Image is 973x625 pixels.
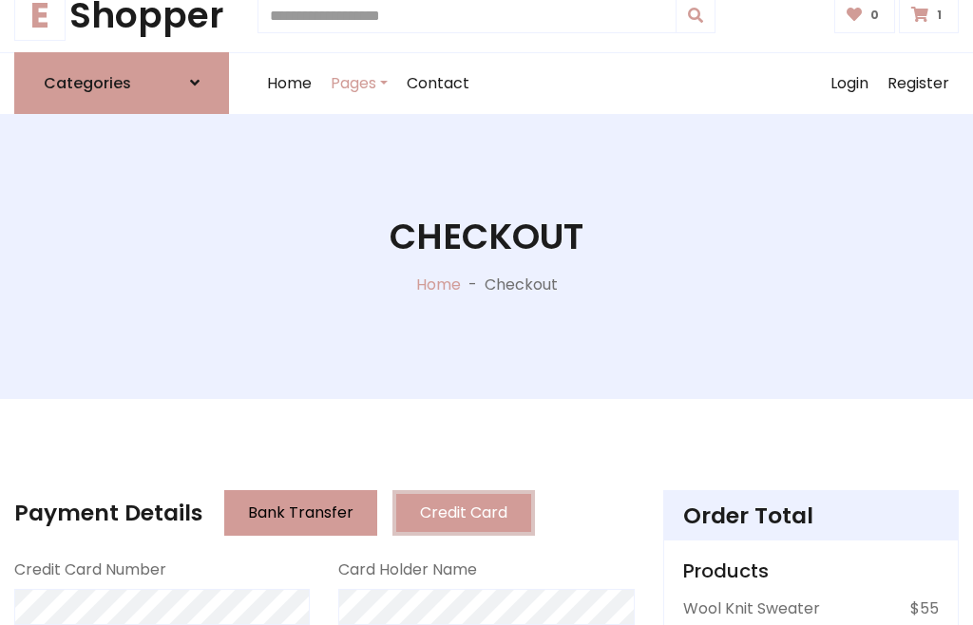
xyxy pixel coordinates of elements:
[683,559,939,582] h5: Products
[224,490,377,536] button: Bank Transfer
[397,53,479,114] a: Contact
[821,53,878,114] a: Login
[14,500,202,526] h4: Payment Details
[416,274,461,295] a: Home
[485,274,558,296] p: Checkout
[321,53,397,114] a: Pages
[44,74,131,92] h6: Categories
[392,490,535,536] button: Credit Card
[14,559,166,581] label: Credit Card Number
[390,216,583,258] h1: Checkout
[866,7,884,24] span: 0
[910,597,939,620] p: $55
[683,502,939,529] h4: Order Total
[878,53,959,114] a: Register
[258,53,321,114] a: Home
[683,597,820,620] p: Wool Knit Sweater
[932,7,946,24] span: 1
[338,559,477,581] label: Card Holder Name
[14,52,229,114] a: Categories
[461,274,485,296] p: -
